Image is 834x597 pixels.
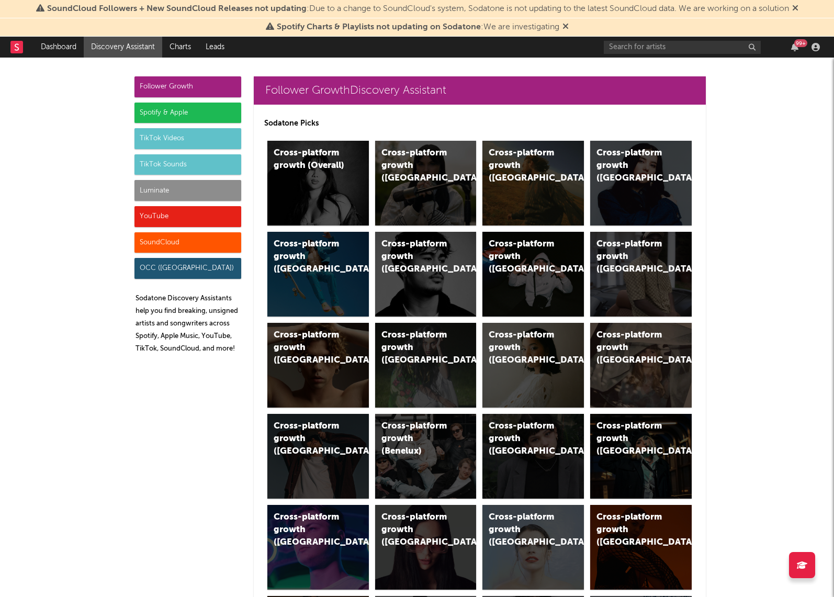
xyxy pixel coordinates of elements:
[489,147,560,185] div: Cross-platform growth ([GEOGRAPHIC_DATA])
[134,258,241,279] div: OCC ([GEOGRAPHIC_DATA])
[375,505,477,590] a: Cross-platform growth ([GEOGRAPHIC_DATA])
[596,329,668,367] div: Cross-platform growth ([GEOGRAPHIC_DATA])
[375,414,477,499] a: Cross-platform growth (Benelux)
[482,505,584,590] a: Cross-platform growth ([GEOGRAPHIC_DATA])
[134,76,241,97] div: Follower Growth
[267,414,369,499] a: Cross-platform growth ([GEOGRAPHIC_DATA])
[267,232,369,317] a: Cross-platform growth ([GEOGRAPHIC_DATA])
[134,206,241,227] div: YouTube
[482,232,584,317] a: Cross-platform growth ([GEOGRAPHIC_DATA]/GSA)
[134,232,241,253] div: SoundCloud
[381,420,453,458] div: Cross-platform growth (Benelux)
[375,141,477,226] a: Cross-platform growth ([GEOGRAPHIC_DATA])
[590,141,692,226] a: Cross-platform growth ([GEOGRAPHIC_DATA])
[482,414,584,499] a: Cross-platform growth ([GEOGRAPHIC_DATA])
[375,232,477,317] a: Cross-platform growth ([GEOGRAPHIC_DATA])
[596,147,668,185] div: Cross-platform growth ([GEOGRAPHIC_DATA])
[47,5,789,13] span: : Due to a change to SoundCloud's system, Sodatone is not updating to the latest SoundCloud data....
[482,323,584,408] a: Cross-platform growth ([GEOGRAPHIC_DATA])
[596,511,668,549] div: Cross-platform growth ([GEOGRAPHIC_DATA])
[381,238,453,276] div: Cross-platform growth ([GEOGRAPHIC_DATA])
[590,232,692,317] a: Cross-platform growth ([GEOGRAPHIC_DATA])
[489,420,560,458] div: Cross-platform growth ([GEOGRAPHIC_DATA])
[134,128,241,149] div: TikTok Videos
[277,23,481,31] span: Spotify Charts & Playlists not updating on Sodatone
[277,23,559,31] span: : We are investigating
[267,505,369,590] a: Cross-platform growth ([GEOGRAPHIC_DATA])
[274,147,345,172] div: Cross-platform growth (Overall)
[274,329,345,367] div: Cross-platform growth ([GEOGRAPHIC_DATA])
[596,420,668,458] div: Cross-platform growth ([GEOGRAPHIC_DATA])
[198,37,232,58] a: Leads
[33,37,84,58] a: Dashboard
[134,103,241,123] div: Spotify & Apple
[381,147,453,185] div: Cross-platform growth ([GEOGRAPHIC_DATA])
[562,23,569,31] span: Dismiss
[489,511,560,549] div: Cross-platform growth ([GEOGRAPHIC_DATA])
[267,323,369,408] a: Cross-platform growth ([GEOGRAPHIC_DATA])
[794,39,807,47] div: 99 +
[162,37,198,58] a: Charts
[264,117,695,130] p: Sodatone Picks
[590,323,692,408] a: Cross-platform growth ([GEOGRAPHIC_DATA])
[381,329,453,367] div: Cross-platform growth ([GEOGRAPHIC_DATA])
[274,420,345,458] div: Cross-platform growth ([GEOGRAPHIC_DATA])
[590,505,692,590] a: Cross-platform growth ([GEOGRAPHIC_DATA])
[482,141,584,226] a: Cross-platform growth ([GEOGRAPHIC_DATA])
[489,329,560,367] div: Cross-platform growth ([GEOGRAPHIC_DATA])
[489,238,560,276] div: Cross-platform growth ([GEOGRAPHIC_DATA]/GSA)
[47,5,307,13] span: SoundCloud Followers + New SoundCloud Releases not updating
[267,141,369,226] a: Cross-platform growth (Overall)
[791,43,798,51] button: 99+
[134,154,241,175] div: TikTok Sounds
[254,76,706,105] a: Follower GrowthDiscovery Assistant
[792,5,798,13] span: Dismiss
[375,323,477,408] a: Cross-platform growth ([GEOGRAPHIC_DATA])
[590,414,692,499] a: Cross-platform growth ([GEOGRAPHIC_DATA])
[84,37,162,58] a: Discovery Assistant
[136,292,241,355] p: Sodatone Discovery Assistants help you find breaking, unsigned artists and songwriters across Spo...
[381,511,453,549] div: Cross-platform growth ([GEOGRAPHIC_DATA])
[134,180,241,201] div: Luminate
[596,238,668,276] div: Cross-platform growth ([GEOGRAPHIC_DATA])
[274,511,345,549] div: Cross-platform growth ([GEOGRAPHIC_DATA])
[274,238,345,276] div: Cross-platform growth ([GEOGRAPHIC_DATA])
[604,41,761,54] input: Search for artists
